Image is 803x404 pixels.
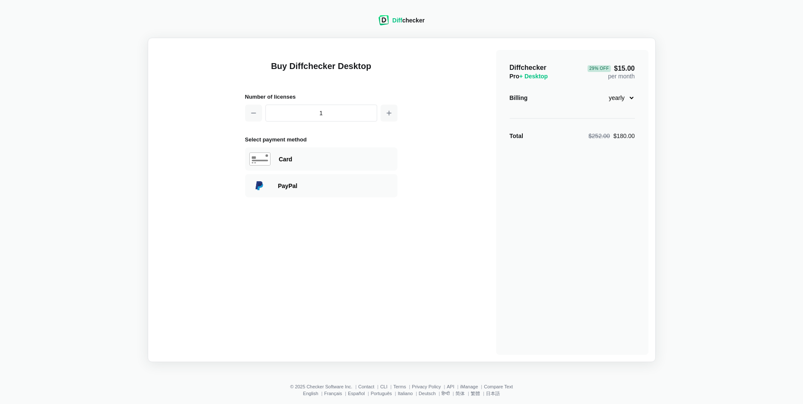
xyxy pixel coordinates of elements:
div: 29 % Off [588,65,610,72]
div: Paying with PayPal [278,182,393,190]
h2: Number of licenses [245,92,397,101]
span: $15.00 [588,65,635,72]
span: Pro [510,73,548,80]
a: हिन्दी [442,391,450,396]
a: Italiano [398,391,413,396]
div: per month [588,64,635,80]
a: English [303,391,318,396]
div: Paying with Card [279,155,393,163]
input: 1 [265,105,377,122]
a: Français [324,391,342,396]
a: Contact [358,384,374,389]
a: API [447,384,454,389]
a: Diffchecker logoDiffchecker [378,20,425,27]
a: Deutsch [419,391,436,396]
a: 简体 [455,391,465,396]
h1: Buy Diffchecker Desktop [245,60,397,82]
a: Español [348,391,365,396]
strong: Total [510,133,523,139]
a: 繁體 [471,391,480,396]
h2: Select payment method [245,135,397,144]
span: $252.00 [588,133,610,139]
a: iManage [460,384,478,389]
div: $180.00 [588,132,635,140]
img: Diffchecker logo [378,15,389,25]
div: Paying with PayPal [245,174,397,197]
a: Compare Text [484,384,513,389]
a: 日本語 [486,391,500,396]
a: Terms [393,384,406,389]
a: Português [371,391,392,396]
a: Privacy Policy [412,384,441,389]
span: + Desktop [519,73,548,80]
span: Diffchecker [510,64,546,71]
div: checker [392,16,425,25]
div: Paying with Card [245,147,397,171]
div: Billing [510,94,528,102]
a: CLI [380,384,387,389]
span: Diff [392,17,402,24]
li: © 2025 Checker Software Inc. [290,384,358,389]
